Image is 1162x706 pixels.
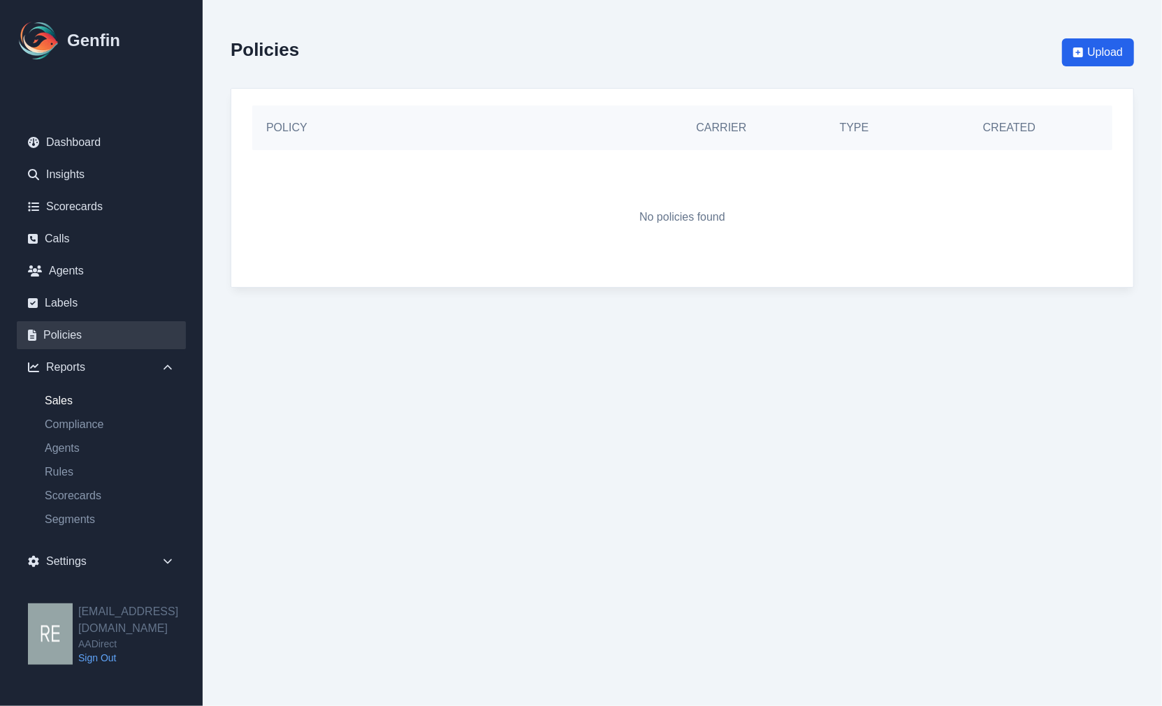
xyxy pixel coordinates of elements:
[78,603,203,637] h2: [EMAIL_ADDRESS][DOMAIN_NAME]
[17,128,186,156] a: Dashboard
[17,225,186,253] a: Calls
[17,18,61,63] img: Logo
[697,119,812,136] h5: Carrier
[34,511,186,528] a: Segments
[17,289,186,317] a: Labels
[17,257,186,285] a: Agents
[17,321,186,349] a: Policies
[17,161,186,189] a: Insights
[266,119,669,136] h5: Policy
[231,39,299,60] h2: Policies
[1062,38,1134,66] button: Upload
[17,193,186,221] a: Scorecards
[78,637,203,651] span: AADirect
[34,392,186,409] a: Sales
[78,651,203,665] a: Sign Out
[17,547,186,575] div: Settings
[67,29,120,52] h1: Genfin
[34,464,186,480] a: Rules
[34,440,186,457] a: Agents
[983,119,1098,136] h5: Created
[17,353,186,381] div: Reports
[34,416,186,433] a: Compliance
[1087,44,1123,61] span: Upload
[28,603,73,665] img: resqueda@aadirect.com
[840,119,955,136] h5: Type
[639,209,725,226] p: No policies found
[34,487,186,504] a: Scorecards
